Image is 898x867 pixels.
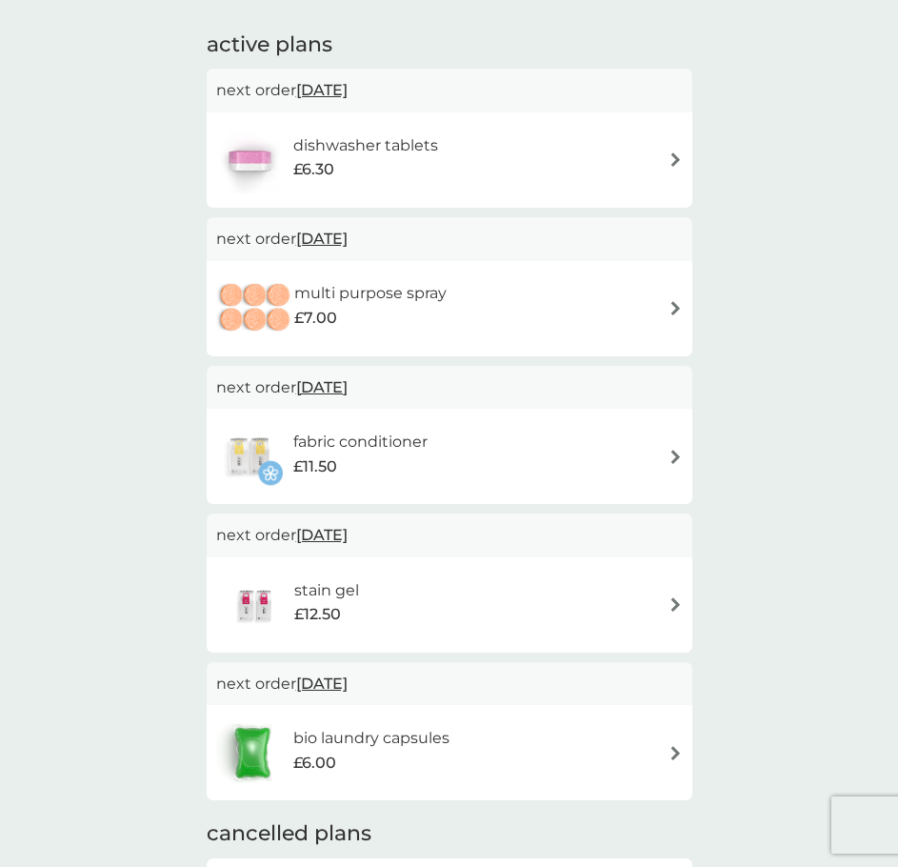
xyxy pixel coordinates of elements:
p: next order [216,672,683,696]
p: next order [216,523,683,548]
span: £7.00 [294,306,337,331]
h6: multi purpose spray [294,281,447,306]
span: [DATE] [296,71,348,109]
span: [DATE] [296,369,348,406]
h6: fabric conditioner [293,430,428,454]
img: dishwasher tablets [216,127,283,193]
span: £6.30 [293,157,334,182]
p: next order [216,227,683,252]
span: £11.50 [293,454,337,479]
img: arrow right [669,746,683,760]
h2: active plans [207,30,692,60]
h2: cancelled plans [207,819,692,849]
img: arrow right [669,152,683,167]
img: arrow right [669,450,683,464]
img: stain gel [216,572,294,638]
span: £12.50 [294,602,341,627]
span: [DATE] [296,665,348,702]
h6: bio laundry capsules [293,726,449,751]
img: arrow right [669,301,683,315]
img: bio laundry capsules [216,719,289,786]
span: £6.00 [293,751,336,776]
img: multi purpose spray [216,275,294,342]
p: next order [216,78,683,103]
img: arrow right [669,597,683,612]
p: next order [216,375,683,400]
span: [DATE] [296,516,348,554]
img: fabric conditioner [216,423,283,490]
span: [DATE] [296,220,348,257]
h6: dishwasher tablets [293,133,438,158]
h6: stain gel [294,578,359,603]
